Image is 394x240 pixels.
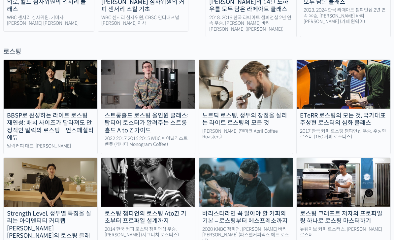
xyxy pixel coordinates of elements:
[60,195,68,201] span: 대화
[297,227,390,238] div: 뉴웨이브 커피 로스터스, [PERSON_NAME] 로스터
[297,129,390,140] div: 2017 한국 커피 로스팅 챔피언십 우승, 주성현 로스터 (180 커피 로스터스)
[4,144,97,150] div: 말릭커피 대표, [PERSON_NAME]
[101,112,195,135] div: 스트롱홀드 로스팅 올인원 클래스: 탑티어 로스터가 알려주는 스트롱홀드 A to Z 가이드
[44,185,85,202] a: 대화
[199,158,293,207] img: hyunyoungbang-thumbnail.jpeg
[199,210,293,225] div: 바리스타라면 꼭 알아야 할 커피의 기본 – 로스팅부터 에스프레소까지
[297,60,390,109] img: eterr-roasting_course-thumbnail.jpg
[101,60,195,109] img: stronghold-roasting_course-thumbnail.jpg
[4,15,94,27] div: WBC 센서리 심사위원, 기미사 [PERSON_NAME] [PERSON_NAME]
[199,60,293,109] img: nordic-roasting-course-thumbnail.jpeg
[101,227,195,238] div: 2014 한국 커피 로스팅 챔피언십 우승, [PERSON_NAME] (시그니쳐 로스터스)
[300,8,391,25] div: 2023, 2024 한국 라떼아트 챔피언십 2년 연속 우승, [PERSON_NAME] 바리[PERSON_NAME] (카페 원웨이)
[101,158,195,207] img: moonkyujang_thumbnail.jpg
[199,129,293,140] div: [PERSON_NAME] (덴마크 April Coffee Roasters)
[3,48,391,56] div: 로스팅
[21,195,25,200] span: 홈
[2,185,44,202] a: 홈
[296,60,391,154] a: ETeRR 로스팅의 모든 것, 국가대표 주성현 로스터의 심화 클래스 2017 한국 커피 로스팅 챔피언십 우승, 주성현 로스터 (180 커피 로스터스)
[101,60,195,154] a: 스트롱홀드 로스팅 올인원 클래스: 탑티어 로스터가 알려주는 스트롱홀드 A to Z 가이드 2022 2017 2016 2015 WBC 파이널리스트, 벤풋 (캐나다 Monogra...
[4,112,97,142] div: BBSP로 완성하는 라이트 로스팅 재연성: 배치 사이즈가 달라져도 안정적인 말릭의 로스팅 – 언스페셜티 에듀
[101,136,195,148] div: 2022 2017 2016 2015 WBC 파이널리스트, 벤풋 (캐나다 Monogram Coffee)
[206,15,296,33] div: 2018, 2019 한국 라떼아트 챔피언십 2년 연속 우승, [PERSON_NAME] 바리[PERSON_NAME] ([PERSON_NAME])
[3,60,98,154] a: BBSP로 완성하는 라이트 로스팅 재연성: 배치 사이즈가 달라져도 안정적인 말릭의 로스팅 – 언스페셜티 에듀 말릭커피 대표, [PERSON_NAME]
[102,195,110,200] span: 설정
[297,210,390,225] div: 로스팅 크래프트 저자의 프로파일링 하나로 로스팅 마스터하기
[101,210,195,225] div: 로스팅 챔피언의 로스팅 AtoZ! 기초부터 프로파일 설계까지
[4,158,97,207] img: identity-roasting_course-thumbnail.jpg
[4,60,97,109] img: malic-roasting-class_course-thumbnail.jpg
[98,15,188,27] div: WBC 센서리 심사위원, CBSC 인터내셔널 [PERSON_NAME] 이사
[85,185,127,202] a: 설정
[297,158,390,207] img: coffee-roasting-thumbnail-500x260-1.jpg
[199,60,293,154] a: 노르딕 로스팅, 생두의 장점을 살리는 라이트 로스팅의 모든 것 [PERSON_NAME] (덴마크 April Coffee Roasters)
[297,112,390,127] div: ETeRR 로스팅의 모든 것, 국가대표 주성현 로스터의 심화 클래스
[199,112,293,127] div: 노르딕 로스팅, 생두의 장점을 살리는 라이트 로스팅의 모든 것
